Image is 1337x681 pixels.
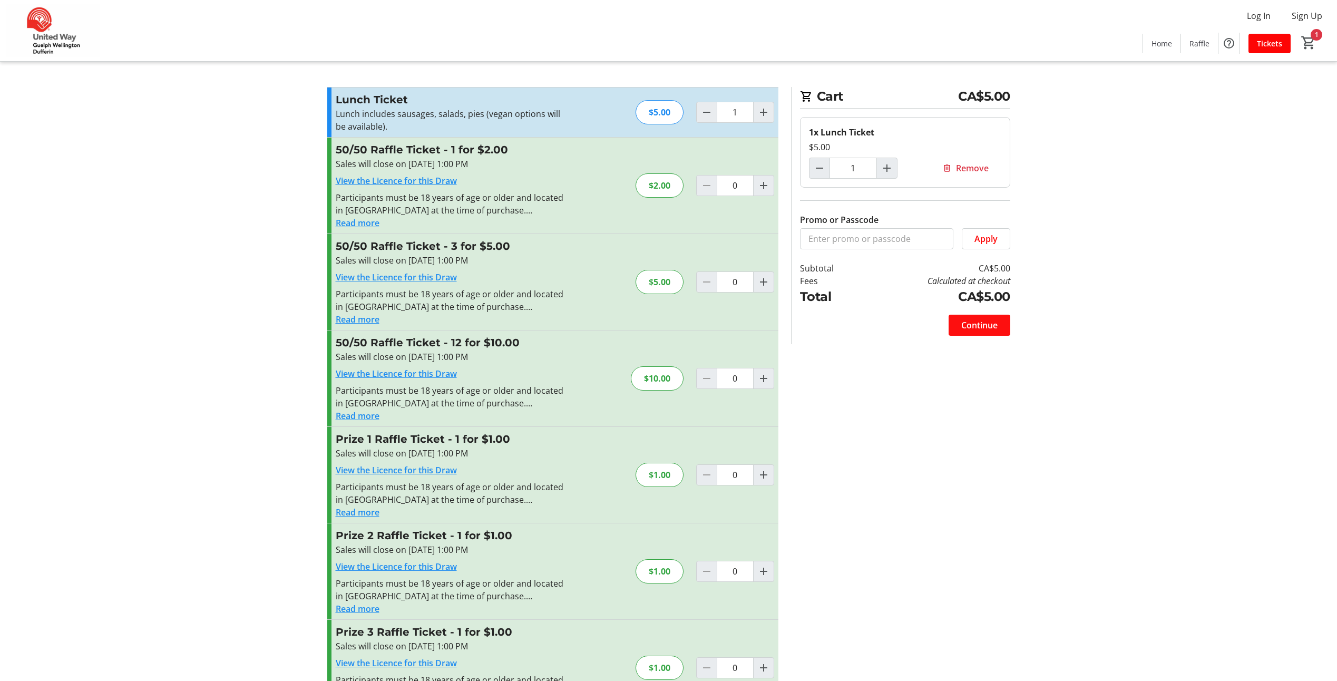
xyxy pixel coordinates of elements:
div: Participants must be 18 years of age or older and located in [GEOGRAPHIC_DATA] at the time of pur... [336,481,566,506]
a: Home [1143,34,1180,53]
a: View the Licence for this Draw [336,657,457,669]
button: Increment by one [754,272,774,292]
button: Increment by one [754,368,774,388]
span: Raffle [1189,38,1209,49]
a: View the Licence for this Draw [336,368,457,380]
a: Raffle [1181,34,1218,53]
button: Read more [336,602,379,615]
span: Tickets [1257,38,1282,49]
button: Increment by one [754,465,774,485]
td: Fees [800,275,861,287]
button: Help [1218,33,1240,54]
h3: 50/50 Raffle Ticket - 3 for $5.00 [336,238,566,254]
div: Sales will close on [DATE] 1:00 PM [336,543,566,556]
h3: Lunch Ticket [336,92,566,108]
button: Decrement by one [697,102,717,122]
input: Lunch Ticket Quantity [717,102,754,123]
button: Apply [962,228,1010,249]
a: View the Licence for this Draw [336,464,457,476]
div: Participants must be 18 years of age or older and located in [GEOGRAPHIC_DATA] at the time of pur... [336,577,566,602]
button: Log In [1238,7,1279,24]
span: Apply [974,232,998,245]
div: $2.00 [636,173,684,198]
span: Home [1151,38,1172,49]
div: Sales will close on [DATE] 1:00 PM [336,254,566,267]
a: View the Licence for this Draw [336,271,457,283]
td: Calculated at checkout [861,275,1010,287]
h3: 50/50 Raffle Ticket - 12 for $10.00 [336,335,566,351]
div: Participants must be 18 years of age or older and located in [GEOGRAPHIC_DATA] at the time of pur... [336,191,566,217]
div: $5.00 [809,141,1001,153]
div: Sales will close on [DATE] 1:00 PM [336,351,566,363]
button: Increment by one [754,176,774,196]
button: Increment by one [754,102,774,122]
input: Prize 1 Raffle Ticket Quantity [717,464,754,485]
a: View the Licence for this Draw [336,561,457,572]
div: Sales will close on [DATE] 1:00 PM [336,158,566,170]
input: 50/50 Raffle Ticket Quantity [717,175,754,196]
div: Participants must be 18 years of age or older and located in [GEOGRAPHIC_DATA] at the time of pur... [336,288,566,313]
span: Continue [961,319,998,332]
button: Read more [336,217,379,229]
div: $5.00 [636,270,684,294]
a: View the Licence for this Draw [336,175,457,187]
div: Sales will close on [DATE] 1:00 PM [336,640,566,653]
td: Total [800,287,861,306]
div: 1x Lunch Ticket [809,126,1001,139]
input: 50/50 Raffle Ticket Quantity [717,368,754,389]
button: Remove [930,158,1001,179]
button: Cart [1299,33,1318,52]
span: Log In [1247,9,1271,22]
h2: Cart [800,87,1010,109]
button: Read more [336,313,379,326]
td: CA$5.00 [861,262,1010,275]
span: Sign Up [1292,9,1322,22]
a: Tickets [1248,34,1291,53]
button: Sign Up [1283,7,1331,24]
div: Participants must be 18 years of age or older and located in [GEOGRAPHIC_DATA] at the time of pur... [336,384,566,410]
input: Lunch Ticket Quantity [829,158,877,179]
div: $5.00 [636,100,684,124]
h3: 50/50 Raffle Ticket - 1 for $2.00 [336,142,566,158]
button: Decrement by one [809,158,829,178]
td: Subtotal [800,262,861,275]
h3: Prize 1 Raffle Ticket - 1 for $1.00 [336,431,566,447]
button: Read more [336,410,379,422]
div: $1.00 [636,463,684,487]
div: Sales will close on [DATE] 1:00 PM [336,447,566,460]
input: Prize 2 Raffle Ticket Quantity [717,561,754,582]
label: Promo or Passcode [800,213,879,226]
div: $1.00 [636,559,684,583]
input: 50/50 Raffle Ticket Quantity [717,271,754,293]
button: Read more [336,506,379,519]
span: Remove [956,162,989,174]
button: Continue [949,315,1010,336]
h3: Prize 2 Raffle Ticket - 1 for $1.00 [336,528,566,543]
td: CA$5.00 [861,287,1010,306]
button: Increment by one [754,658,774,678]
button: Increment by one [754,561,774,581]
p: Lunch includes sausages, salads, pies (vegan options will be available). [336,108,566,133]
div: $1.00 [636,656,684,680]
h3: Prize 3 Raffle Ticket - 1 for $1.00 [336,624,566,640]
button: Increment by one [877,158,897,178]
img: United Way Guelph Wellington Dufferin's Logo [6,4,100,57]
span: CA$5.00 [958,87,1010,106]
div: $10.00 [631,366,684,391]
input: Prize 3 Raffle Ticket Quantity [717,657,754,678]
input: Enter promo or passcode [800,228,953,249]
